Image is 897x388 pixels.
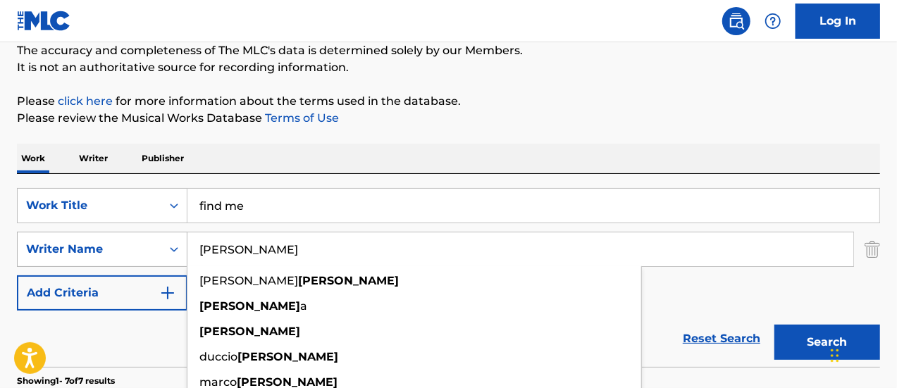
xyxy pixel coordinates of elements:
iframe: Chat Widget [827,320,897,388]
strong: [PERSON_NAME] [199,325,300,338]
form: Search Form [17,188,880,367]
img: MLC Logo [17,11,71,31]
img: Delete Criterion [865,232,880,267]
p: Publisher [137,144,188,173]
strong: [PERSON_NAME] [237,350,338,363]
a: Terms of Use [262,111,339,125]
p: The accuracy and completeness of The MLC's data is determined solely by our Members. [17,42,880,59]
div: Widget chat [827,320,897,388]
div: Trascina [831,334,839,377]
p: Please for more information about the terms used in the database. [17,93,880,110]
button: Search [774,325,880,360]
span: duccio [199,350,237,363]
p: Work [17,144,49,173]
a: Log In [796,4,880,39]
button: Add Criteria [17,275,187,311]
div: Work Title [26,197,153,214]
a: click here [58,94,113,108]
img: search [728,13,745,30]
strong: [PERSON_NAME] [199,299,300,313]
p: Please review the Musical Works Database [17,110,880,127]
img: 9d2ae6d4665cec9f34b9.svg [159,284,176,301]
p: Writer [75,144,112,173]
a: Public Search [722,7,750,35]
p: It is not an authoritative source for recording information. [17,59,880,76]
strong: [PERSON_NAME] [298,274,399,287]
a: Reset Search [676,323,767,354]
span: a [300,299,307,313]
span: [PERSON_NAME] [199,274,298,287]
img: help [765,13,781,30]
div: Help [759,7,787,35]
p: Showing 1 - 7 of 7 results [17,375,115,387]
div: Writer Name [26,241,153,258]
